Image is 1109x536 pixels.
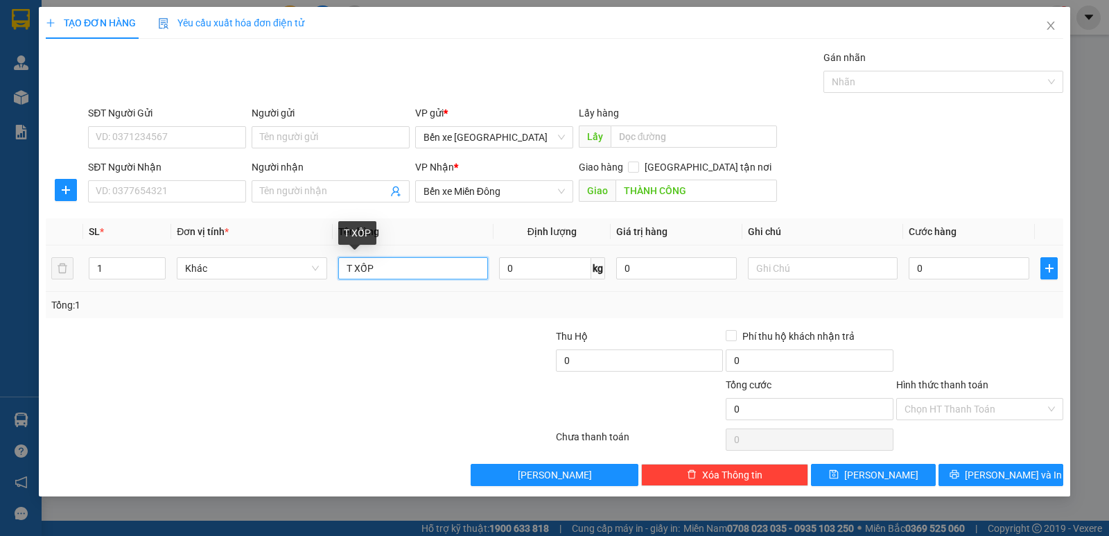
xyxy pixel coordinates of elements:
span: printer [950,469,959,481]
span: save [829,469,839,481]
button: save[PERSON_NAME] [811,464,936,486]
span: TẠO ĐƠN HÀNG [46,17,136,28]
span: Giá trị hàng [616,226,667,237]
span: Khác [185,258,318,279]
span: Đơn vị tính [177,226,229,237]
button: plus [55,179,77,201]
span: [GEOGRAPHIC_DATA] tận nơi [639,159,777,175]
span: delete [687,469,697,481]
button: delete [51,257,73,279]
div: Người nhận [252,159,410,175]
span: Cước hàng [909,226,957,237]
span: plus [46,18,55,28]
span: Giao hàng [579,162,623,173]
span: kg [591,257,605,279]
input: 0 [616,257,737,279]
span: VP Nhận [415,162,454,173]
button: printer[PERSON_NAME] và In [938,464,1063,486]
input: Ghi Chú [748,257,898,279]
span: close [1045,20,1056,31]
span: Bến xe Miền Đông [423,181,565,202]
button: [PERSON_NAME] [471,464,638,486]
div: SĐT Người Gửi [88,105,246,121]
span: Lấy [579,126,611,148]
span: [PERSON_NAME] [518,467,592,483]
span: Xóa Thông tin [702,467,762,483]
div: T XỐP [338,221,376,245]
div: Tổng: 1 [51,297,429,313]
span: Giao [579,180,615,202]
button: plus [1040,257,1058,279]
div: Người gửi [252,105,410,121]
span: [PERSON_NAME] [844,467,918,483]
span: Phí thu hộ khách nhận trả [737,329,860,344]
button: Close [1031,7,1070,46]
input: Dọc đường [615,180,778,202]
div: Chưa thanh toán [554,429,724,453]
button: deleteXóa Thông tin [641,464,808,486]
span: plus [1041,263,1057,274]
label: Hình thức thanh toán [896,379,988,390]
div: VP gửi [415,105,573,121]
span: [PERSON_NAME] và In [965,467,1062,483]
span: Thu Hộ [556,331,588,342]
th: Ghi chú [742,218,903,245]
input: Dọc đường [611,126,778,148]
span: plus [55,184,76,196]
span: Tổng cước [726,379,771,390]
img: icon [158,18,169,29]
div: SĐT Người Nhận [88,159,246,175]
span: Định lượng [527,226,577,237]
span: user-add [390,186,401,197]
span: SL [89,226,100,237]
span: Yêu cầu xuất hóa đơn điện tử [158,17,304,28]
label: Gán nhãn [823,52,866,63]
input: VD: Bàn, Ghế [338,257,488,279]
span: Lấy hàng [579,107,619,119]
span: Bến xe Quảng Ngãi [423,127,565,148]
